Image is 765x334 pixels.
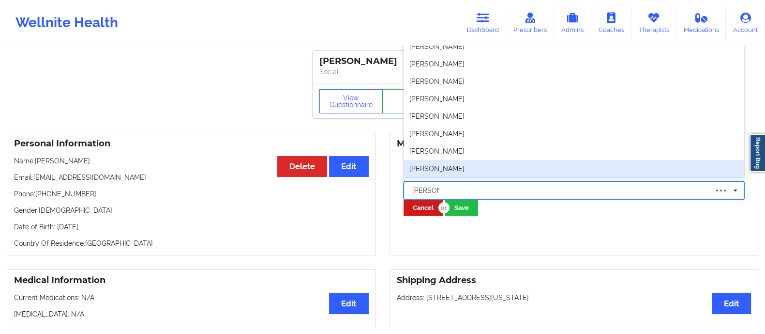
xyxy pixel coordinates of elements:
[319,89,383,113] button: View Questionnaire
[750,134,765,172] a: Report Bug
[14,189,369,199] p: Phone: [PHONE_NUMBER]
[460,7,506,39] a: Dashboard
[404,90,745,108] div: [PERSON_NAME]
[319,67,446,77] p: Social
[676,7,726,39] a: Medications
[14,293,369,302] p: Current Medications: N/A
[14,309,369,319] p: [MEDICAL_DATA]: N/A
[554,7,591,39] a: Admins
[404,73,745,90] div: [PERSON_NAME]
[591,7,631,39] a: Coaches
[319,56,446,67] div: [PERSON_NAME]
[14,156,369,166] p: Name: [PERSON_NAME]
[404,38,745,55] div: [PERSON_NAME]
[404,108,745,125] div: [PERSON_NAME]
[506,7,554,39] a: Prescribers
[726,7,765,39] a: Account
[14,173,369,182] p: Email: [EMAIL_ADDRESS][DOMAIN_NAME]
[397,275,751,286] h3: Shipping Address
[397,138,751,149] h3: Medical Team
[404,160,745,177] div: [PERSON_NAME]
[14,206,369,215] p: Gender: [DEMOGRAPHIC_DATA]
[404,55,745,73] div: [PERSON_NAME]
[14,138,369,149] h3: Personal Information
[404,125,745,143] div: [PERSON_NAME]
[382,89,446,113] a: Notes
[14,222,369,232] p: Date of Birth: [DATE]
[329,156,368,177] button: Edit
[14,275,369,286] h3: Medical Information
[631,7,676,39] a: Therapists
[445,200,478,216] button: Save
[14,239,369,248] p: Country Of Residence: [GEOGRAPHIC_DATA]
[404,200,443,216] button: Cancel
[329,293,368,314] button: Edit
[404,143,745,160] div: [PERSON_NAME]
[397,293,751,302] p: Address: [STREET_ADDRESS][US_STATE]
[712,293,751,314] button: Edit
[277,156,327,177] button: Delete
